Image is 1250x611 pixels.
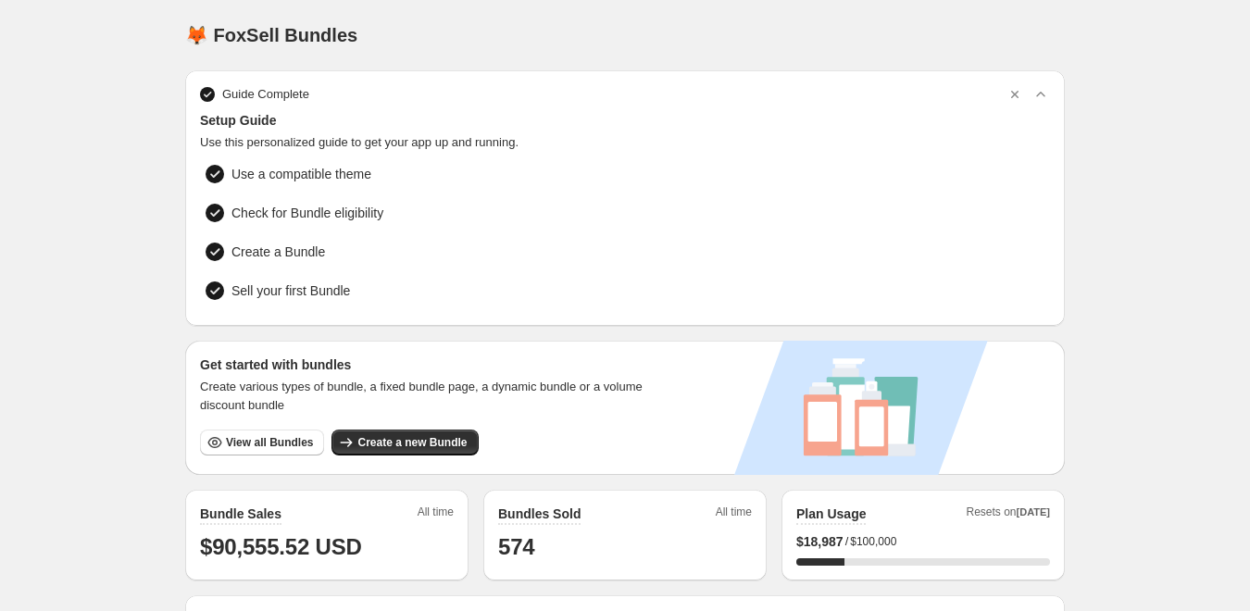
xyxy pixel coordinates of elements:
[200,532,454,562] h1: $90,555.52 USD
[331,430,478,455] button: Create a new Bundle
[231,243,325,261] span: Create a Bundle
[357,435,467,450] span: Create a new Bundle
[1017,506,1050,517] span: [DATE]
[716,505,752,525] span: All time
[200,111,1050,130] span: Setup Guide
[850,534,896,549] span: $100,000
[185,24,357,46] h1: 🦊 FoxSell Bundles
[222,85,309,104] span: Guide Complete
[200,355,660,374] h3: Get started with bundles
[967,505,1051,525] span: Resets on
[498,505,581,523] h2: Bundles Sold
[231,281,350,300] span: Sell your first Bundle
[796,532,1050,551] div: /
[498,532,752,562] h1: 574
[231,165,371,183] span: Use a compatible theme
[200,133,1050,152] span: Use this personalized guide to get your app up and running.
[418,505,454,525] span: All time
[231,204,383,222] span: Check for Bundle eligibility
[796,505,866,523] h2: Plan Usage
[200,378,660,415] span: Create various types of bundle, a fixed bundle page, a dynamic bundle or a volume discount bundle
[200,505,281,523] h2: Bundle Sales
[796,532,844,551] span: $ 18,987
[226,435,313,450] span: View all Bundles
[200,430,324,455] button: View all Bundles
